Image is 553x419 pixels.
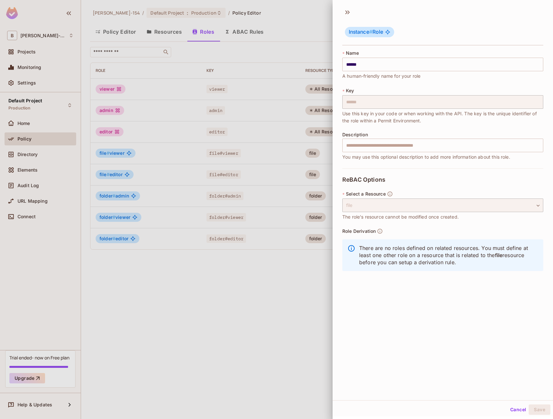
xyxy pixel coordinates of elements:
[342,73,420,80] span: A human-friendly name for your role
[346,191,386,197] span: Select a Resource
[346,88,354,93] span: Key
[342,198,543,212] div: file
[346,51,359,56] span: Name
[342,213,459,221] span: The role's resource cannot be modified once created.
[529,404,550,415] button: Save
[342,110,543,124] span: Use this key in your code or when working with the API. The key is the unique identifier of the r...
[508,404,529,415] button: Cancel
[342,132,368,137] span: Description
[349,29,372,35] span: Instance
[342,229,376,234] span: Role Derivation
[342,153,510,161] span: You may use this optional description to add more information about this role.
[342,176,385,183] span: ReBAC Options
[359,244,538,266] p: There are no roles defined on related resources. You must define at least one other role on a res...
[369,29,372,35] span: #
[349,29,383,35] span: Role
[495,252,503,258] span: file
